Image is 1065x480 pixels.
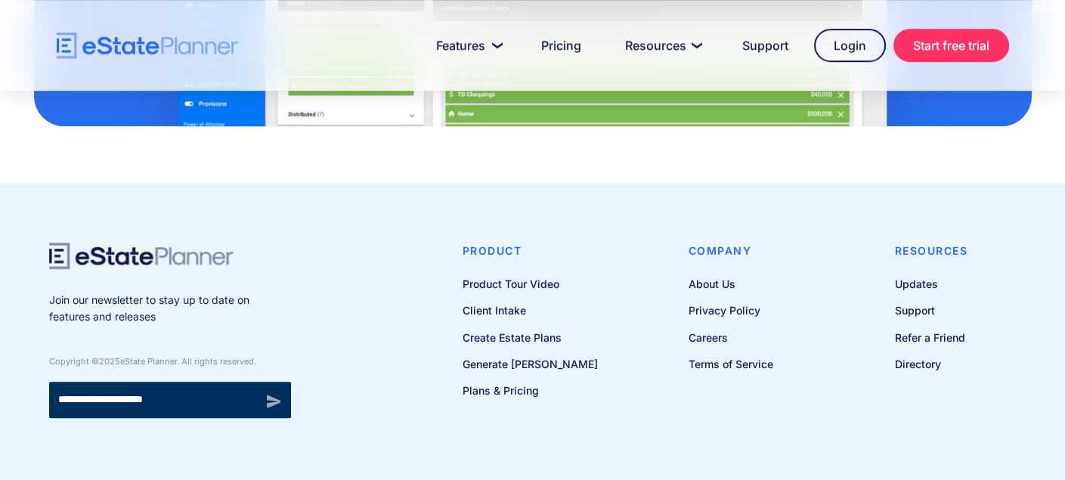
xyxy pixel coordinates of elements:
a: Client Intake [463,301,598,320]
a: Login [814,29,886,62]
a: Create Estate Plans [463,328,598,347]
a: Generate [PERSON_NAME] [463,355,598,373]
div: Copyright © eState Planner. All rights reserved. [49,356,291,367]
a: Features [418,30,515,60]
h4: Product [463,243,598,259]
p: Join our newsletter to stay up to date on features and releases [49,292,291,326]
a: Support [895,301,968,320]
a: Pricing [523,30,599,60]
a: Resources [607,30,717,60]
a: Refer a Friend [895,328,968,347]
span: Last Name [224,1,278,14]
label: Please complete this required field. [4,48,224,62]
a: Directory [895,355,968,373]
a: Updates [895,274,968,293]
a: About Us [689,274,773,293]
span: Number of [PERSON_NAME] per month [224,142,420,155]
a: Support [724,30,806,60]
form: Newsletter signup [49,382,291,418]
span: 2025 [99,356,120,367]
span: Phone number [224,80,296,93]
a: Start free trial [893,29,1009,62]
a: Careers [689,328,773,347]
a: Privacy Policy [689,301,773,320]
h4: Company [689,243,773,259]
a: Product Tour Video [463,274,598,293]
a: home [57,33,238,59]
h4: Resources [895,243,968,259]
a: Plans & Pricing [463,381,598,400]
a: Terms of Service [689,355,773,373]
